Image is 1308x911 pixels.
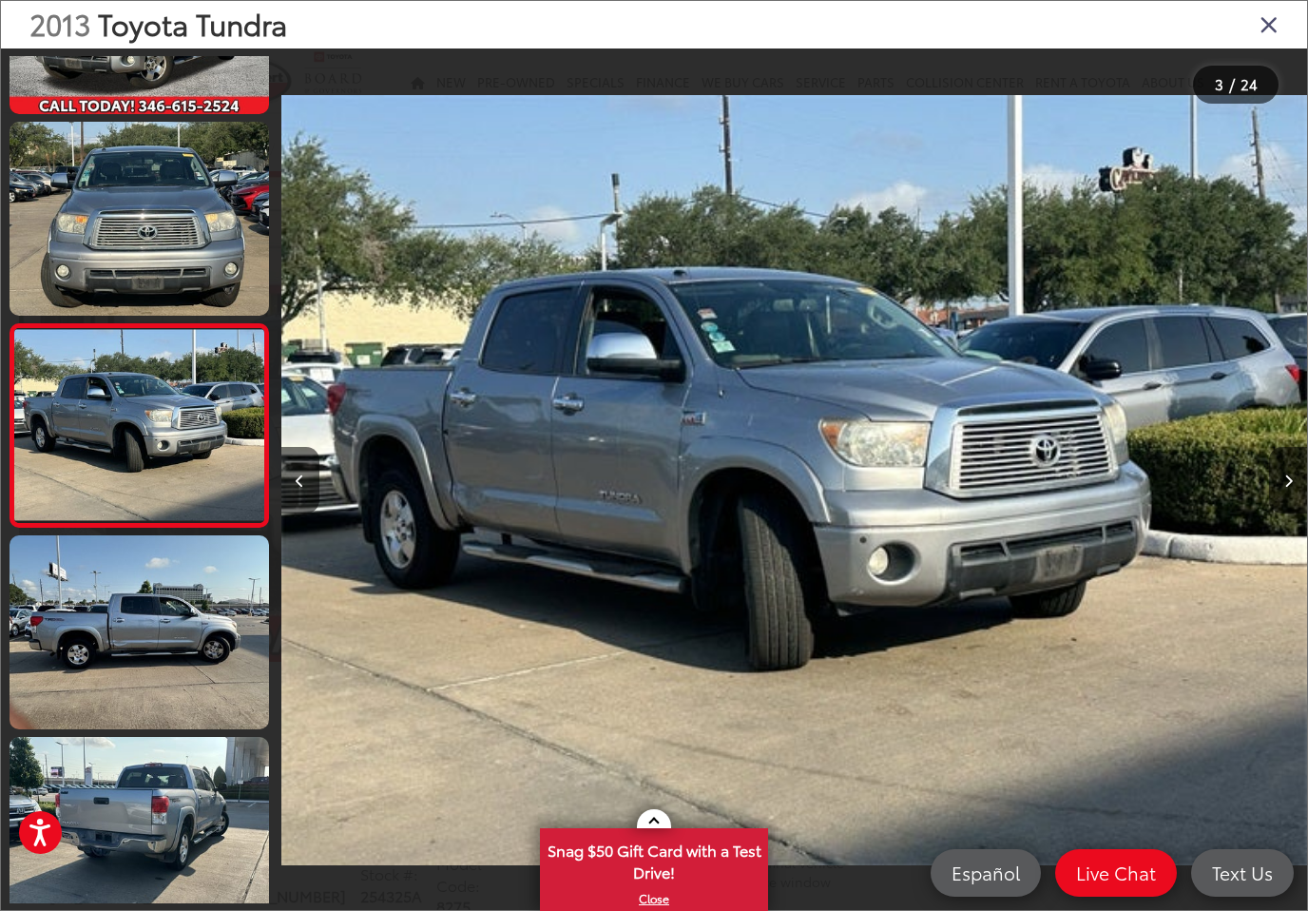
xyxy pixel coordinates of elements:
span: 2013 [29,3,90,44]
span: Text Us [1202,861,1282,884]
span: Toyota Tundra [98,3,287,44]
span: Live Chat [1067,861,1165,884]
span: Snag $50 Gift Card with a Test Drive! [542,830,766,888]
div: 2013 Toyota Tundra Platinum 5.7L V8 2 [281,70,1307,890]
i: Close gallery [1260,11,1279,36]
span: 24 [1241,73,1258,94]
img: 2013 Toyota Tundra Platinum 5.7L V8 [281,70,1307,890]
a: Text Us [1191,849,1294,897]
span: / [1227,78,1237,91]
button: Previous image [281,447,319,514]
img: 2013 Toyota Tundra Platinum 5.7L V8 [7,120,271,319]
span: 3 [1215,73,1223,94]
span: Español [942,861,1029,884]
img: 2013 Toyota Tundra Platinum 5.7L V8 [11,330,266,521]
button: Next image [1269,447,1307,514]
img: 2013 Toyota Tundra Platinum 5.7L V8 [7,533,271,732]
a: Español [931,849,1041,897]
a: Live Chat [1055,849,1177,897]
